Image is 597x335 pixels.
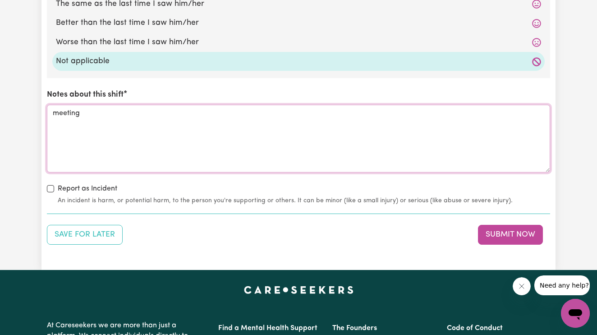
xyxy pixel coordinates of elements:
a: The Founders [332,325,377,332]
button: Save your job report [47,225,123,245]
iframe: Button to launch messaging window [561,299,590,328]
small: An incident is harm, or potential harm, to the person you're supporting or others. It can be mino... [58,196,550,205]
a: Careseekers home page [244,286,354,293]
textarea: meeting [47,105,550,172]
iframe: Close message [513,277,531,295]
label: Notes about this shift [47,89,124,101]
label: Not applicable [56,56,541,67]
iframe: Message from company [534,275,590,295]
a: Code of Conduct [447,325,503,332]
label: Worse than the last time I saw him/her [56,37,541,48]
label: Better than the last time I saw him/her [56,17,541,29]
label: Report as Incident [58,183,117,194]
button: Submit your job report [478,225,543,245]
